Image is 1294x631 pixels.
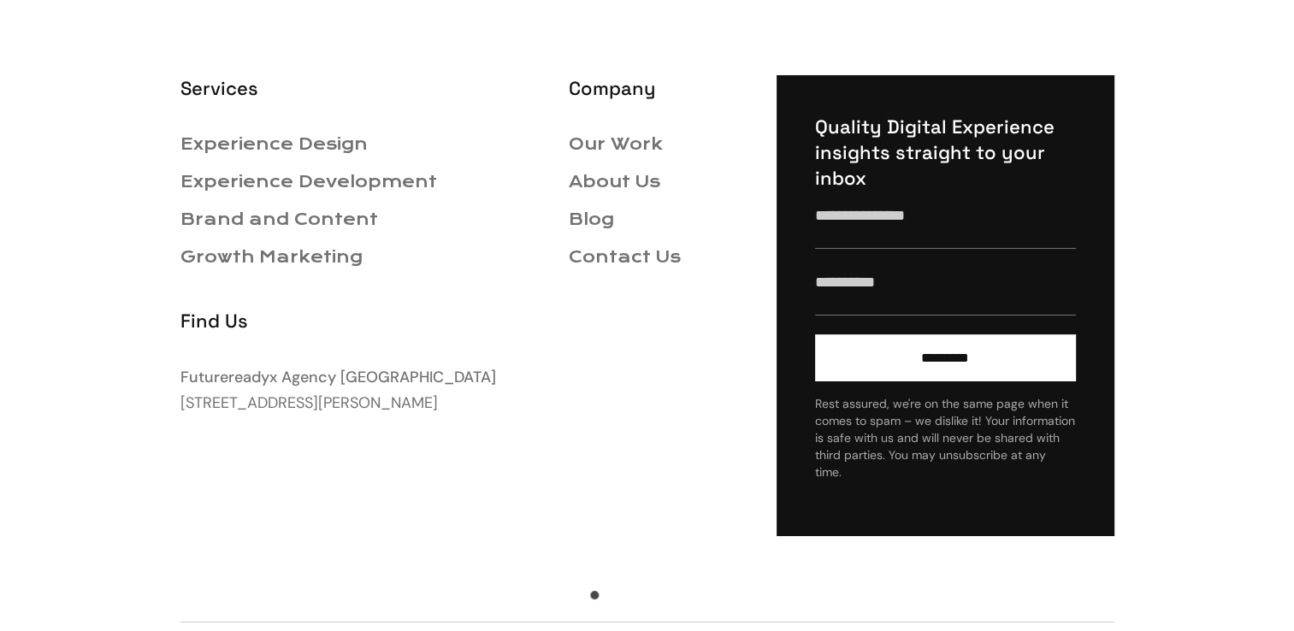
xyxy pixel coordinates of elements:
[815,114,1075,191] h4: Quality Digital Experience insights straight to your inbox
[180,367,496,413] a: Futurereadyx Agency [GEOGRAPHIC_DATA][STREET_ADDRESS][PERSON_NAME]
[569,134,663,154] a: Our Work
[180,134,368,154] a: Experience Design
[569,247,681,267] a: Contact Us
[180,75,541,101] h4: Services
[569,172,660,192] a: About Us
[569,209,614,229] a: Blog
[180,308,541,333] h4: Find Us
[815,395,1075,481] p: Rest assured, we're on the same page when it comes to spam – we dislike it! Your information is s...
[180,172,437,192] a: Experience Development
[180,209,378,229] a: Brand and Content
[180,367,496,387] strong: Futurereadyx Agency [GEOGRAPHIC_DATA]
[180,247,363,267] a: Growth Marketing
[815,201,1075,481] form: Email Subscription
[569,75,749,101] h4: Company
